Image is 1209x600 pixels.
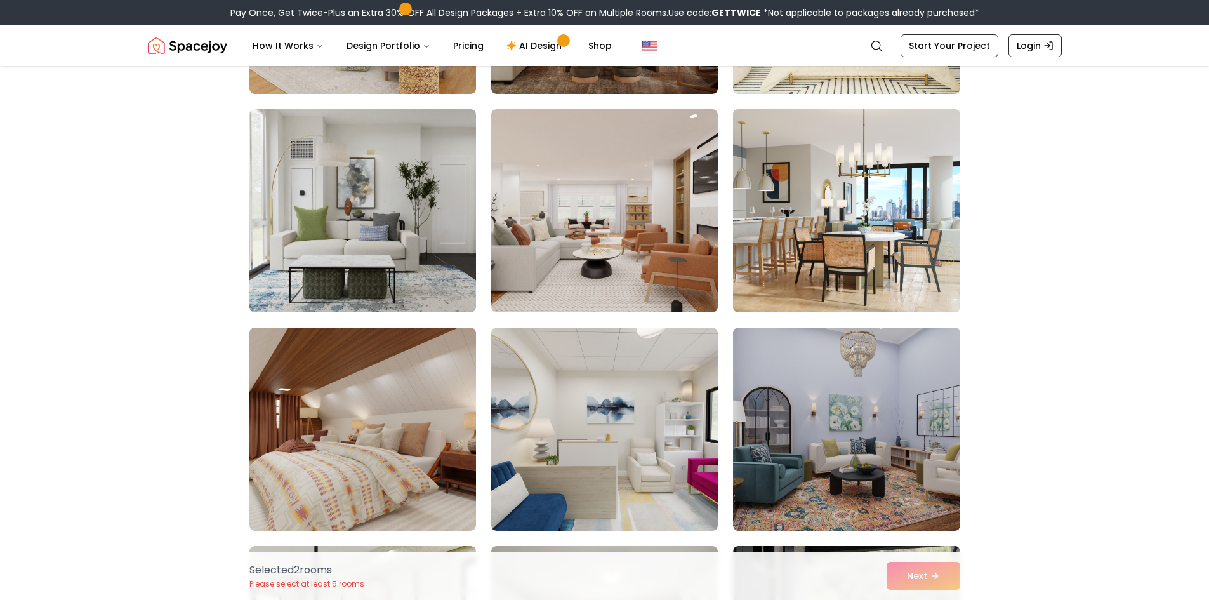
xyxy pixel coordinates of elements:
nav: Global [148,25,1062,66]
b: GETTWICE [711,6,761,19]
img: United States [642,38,657,53]
span: *Not applicable to packages already purchased* [761,6,979,19]
a: Shop [578,33,622,58]
img: Spacejoy Logo [148,33,227,58]
p: Selected 2 room s [249,563,364,578]
img: Room room-77 [491,109,718,312]
button: How It Works [242,33,334,58]
a: Spacejoy [148,33,227,58]
img: Room room-78 [727,104,965,317]
a: AI Design [496,33,576,58]
img: Room room-81 [733,328,960,531]
a: Login [1008,34,1062,57]
button: Design Portfolio [336,33,440,58]
img: Room room-79 [249,328,476,531]
nav: Main [242,33,622,58]
span: Use code: [668,6,761,19]
img: Room room-80 [491,328,718,531]
p: Please select at least 5 rooms [249,579,364,589]
div: Pay Once, Get Twice-Plus an Extra 30% OFF All Design Packages + Extra 10% OFF on Multiple Rooms. [230,6,979,19]
img: Room room-76 [249,109,476,312]
a: Start Your Project [901,34,998,57]
a: Pricing [443,33,494,58]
